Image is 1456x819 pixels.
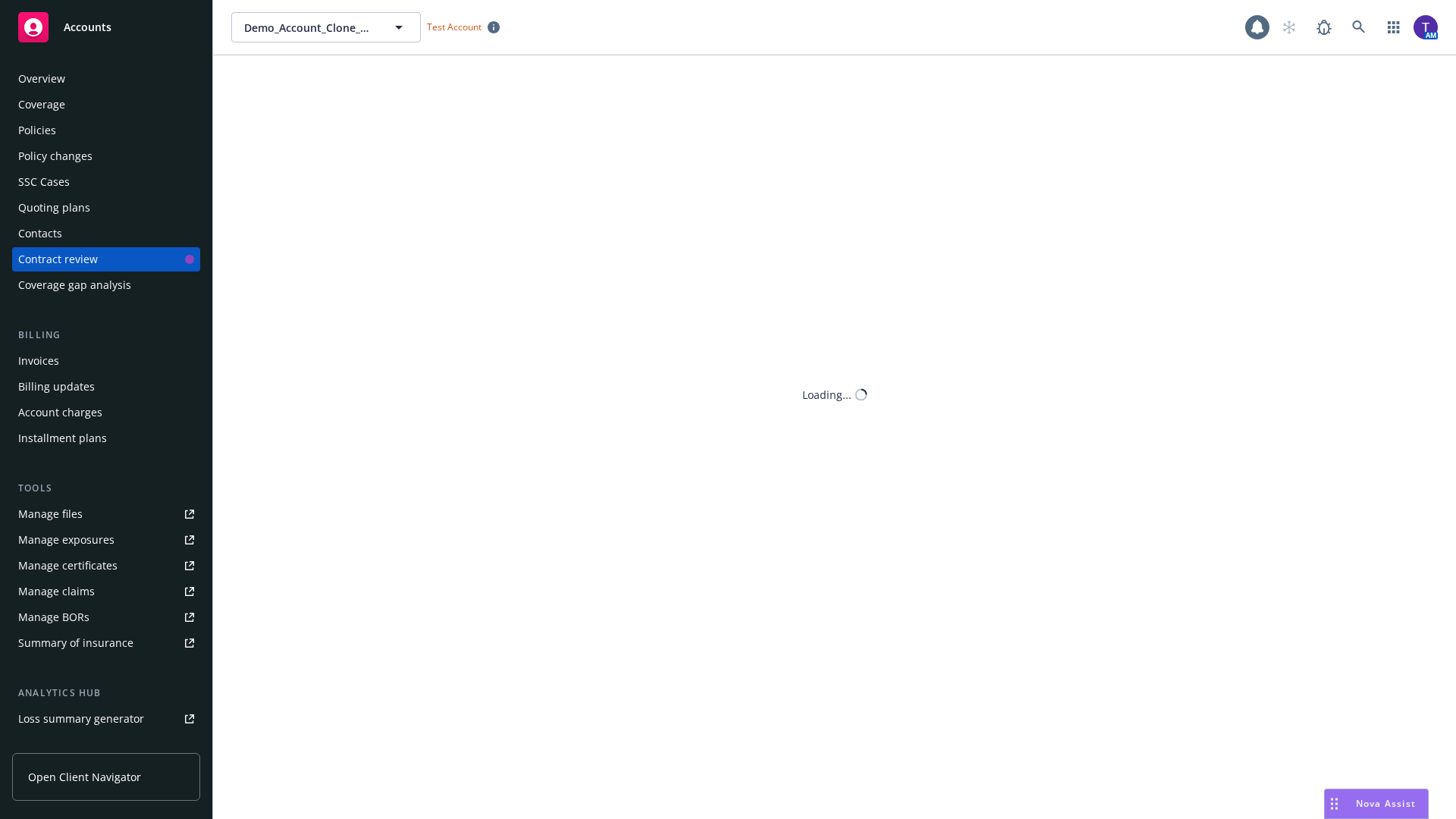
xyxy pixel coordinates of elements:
div: Contacts [18,221,62,246]
a: Manage files [12,502,200,526]
div: SSC Cases [18,170,70,194]
a: Account charges [12,400,200,425]
span: Nova Assist [1356,797,1416,810]
button: Demo_Account_Clone_QA_CR_Tests_Demo [231,12,421,42]
div: Manage files [18,502,83,526]
div: Manage exposures [18,528,115,552]
div: Analytics hub [12,686,200,701]
div: Contract review [18,247,98,271]
div: Tools [12,481,200,496]
div: Coverage [18,93,65,117]
span: Test Account [427,20,482,33]
a: Contacts [12,221,200,246]
a: Start snowing [1274,12,1304,42]
a: Contract review [12,247,200,271]
div: Coverage gap analysis [18,273,131,297]
div: Loading... [802,387,852,403]
a: Quoting plans [12,196,200,220]
a: Loss summary generator [12,707,200,731]
a: Coverage gap analysis [12,273,200,297]
div: Invoices [18,349,59,373]
a: Search [1344,12,1374,42]
a: Installment plans [12,426,200,450]
span: Demo_Account_Clone_QA_CR_Tests_Demo [244,20,375,36]
a: Report a Bug [1309,12,1339,42]
a: Billing updates [12,375,200,399]
a: Overview [12,67,200,91]
a: Policies [12,118,200,143]
span: Accounts [64,21,111,33]
div: Installment plans [18,426,107,450]
div: Manage claims [18,579,95,604]
div: Billing [12,328,200,343]
button: Nova Assist [1324,789,1429,819]
div: Drag to move [1325,789,1344,818]
div: Billing updates [18,375,95,399]
a: Policy changes [12,144,200,168]
a: SSC Cases [12,170,200,194]
div: Summary of insurance [18,631,133,655]
a: Coverage [12,93,200,117]
a: Summary of insurance [12,631,200,655]
div: Manage certificates [18,554,118,578]
a: Manage certificates [12,554,200,578]
span: Test Account [421,19,506,35]
img: photo [1414,15,1438,39]
a: Manage claims [12,579,200,604]
span: Open Client Navigator [28,769,141,785]
div: Quoting plans [18,196,90,220]
a: Manage exposures [12,528,200,552]
div: Policies [18,118,56,143]
a: Accounts [12,6,200,49]
div: Loss summary generator [18,707,144,731]
a: Invoices [12,349,200,373]
div: Account charges [18,400,102,425]
a: Switch app [1379,12,1409,42]
div: Overview [18,67,65,91]
a: Manage BORs [12,605,200,629]
div: Manage BORs [18,605,89,629]
div: Policy changes [18,144,93,168]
